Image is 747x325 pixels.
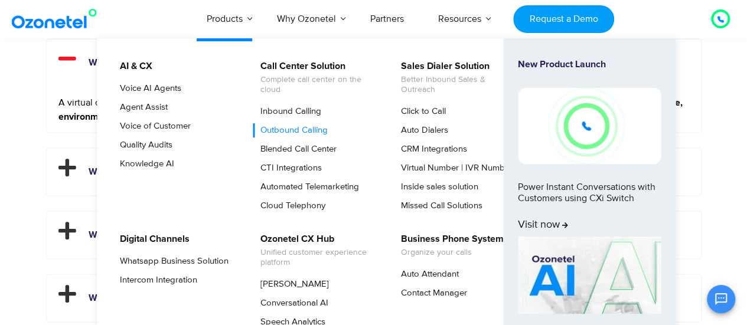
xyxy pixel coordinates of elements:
img: AI [518,237,661,314]
span: Better Inbound Sales & Outreach [401,75,517,95]
a: Why get a cloud call center solution? [89,230,232,239]
h2: What is virtual call center software? [47,40,701,81]
a: Blended Call Center [253,142,338,156]
span: Unified customer experience platform [260,248,377,268]
a: Click to Call [393,104,448,119]
a: Ozonetel CX HubUnified customer experience platform [253,232,379,270]
img: New-Project-17.png [518,88,661,163]
h2: What is the best call center CRM? [47,149,701,190]
a: Call Center SolutionComplete call center on the cloud [253,59,379,97]
a: AI & CX [112,59,154,74]
a: Virtual Number | IVR Number [393,161,514,175]
a: Outbound Calling [253,123,330,137]
a: Conversational AI [253,296,330,310]
a: Agent Assist [112,100,169,114]
a: Auto Dialers [393,123,450,137]
a: Sales Dialer SolutionBetter Inbound Sales & Outreach [393,59,519,97]
a: Inside sales solution [393,180,480,194]
span: Visit now [518,219,568,232]
h2: What is the difference between a call center and a contact center? [47,275,701,316]
a: Business Phone SystemOrganize your calls [393,232,505,260]
a: Digital Channels [112,232,191,247]
span: Complete call center on the cloud [260,75,377,95]
a: CRM Integrations [393,142,469,156]
a: What is the best call center CRM? [89,167,221,176]
a: Missed Call Solutions [393,199,484,213]
button: Open chat [707,285,735,313]
span: Organize your calls [401,248,504,258]
a: What is virtual call center software? [89,58,229,67]
div: What is virtual call center software? [47,87,701,133]
h2: Why get a cloud call center solution? [47,212,701,253]
a: Voice AI Agents [112,81,183,96]
a: What is the difference between a call center and a contact center? [89,293,349,303]
a: Inbound Calling [253,104,323,119]
a: Automated Telemarketing [253,180,361,194]
a: Knowledge AI [112,157,176,171]
a: Voice of Customer [112,119,193,133]
p: A virtual call center, also known as a cloud call center, that is not bound to a singular locatio... [58,96,689,124]
a: [PERSON_NAME] [253,277,331,291]
a: Intercom Integration [112,273,199,287]
a: Cloud Telephony [253,199,327,213]
a: Request a Demo [513,5,614,33]
a: Auto Attendant [393,267,461,281]
a: Contact Manager [393,286,469,300]
a: New Product LaunchPower Instant Conversations with Customers using CXi SwitchVisit now [518,59,661,232]
a: Quality Audits [112,138,174,152]
a: Whatsapp Business Solution [112,254,230,268]
a: CTI Integrations [253,161,324,175]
